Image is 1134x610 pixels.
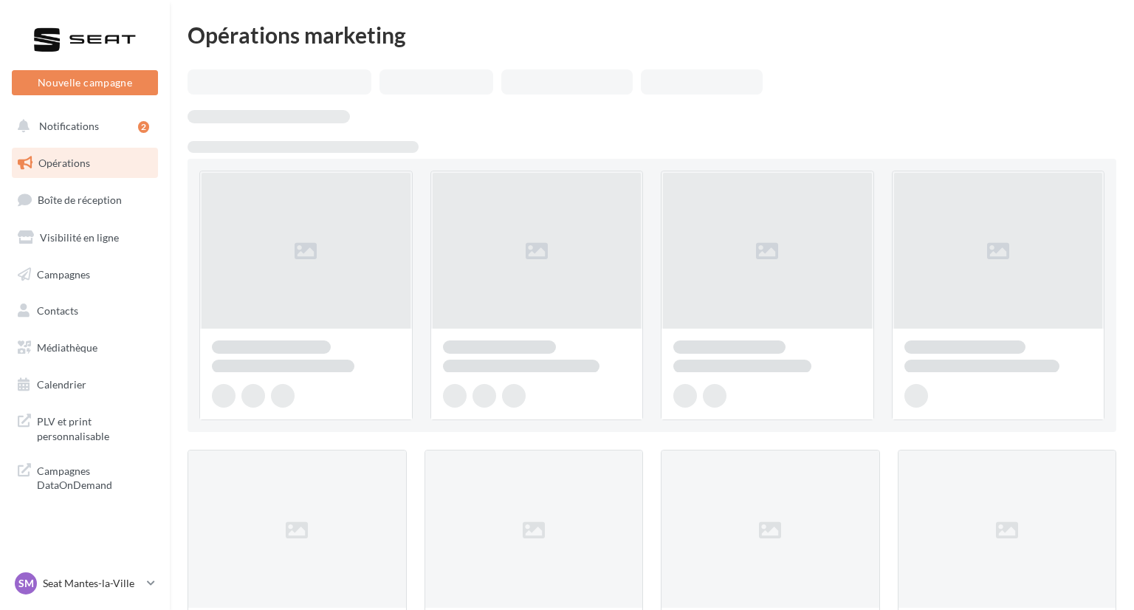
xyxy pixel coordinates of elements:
[9,259,161,290] a: Campagnes
[38,157,90,169] span: Opérations
[37,304,78,317] span: Contacts
[37,461,152,493] span: Campagnes DataOnDemand
[12,70,158,95] button: Nouvelle campagne
[37,267,90,280] span: Campagnes
[40,231,119,244] span: Visibilité en ligne
[9,455,161,498] a: Campagnes DataOnDemand
[39,120,99,132] span: Notifications
[18,576,34,591] span: SM
[188,24,1116,46] div: Opérations marketing
[37,378,86,391] span: Calendrier
[9,184,161,216] a: Boîte de réception
[43,576,141,591] p: Seat Mantes-la-Ville
[9,222,161,253] a: Visibilité en ligne
[38,193,122,206] span: Boîte de réception
[9,369,161,400] a: Calendrier
[9,332,161,363] a: Médiathèque
[138,121,149,133] div: 2
[12,569,158,597] a: SM Seat Mantes-la-Ville
[37,411,152,443] span: PLV et print personnalisable
[9,111,155,142] button: Notifications 2
[37,341,97,354] span: Médiathèque
[9,405,161,449] a: PLV et print personnalisable
[9,295,161,326] a: Contacts
[9,148,161,179] a: Opérations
